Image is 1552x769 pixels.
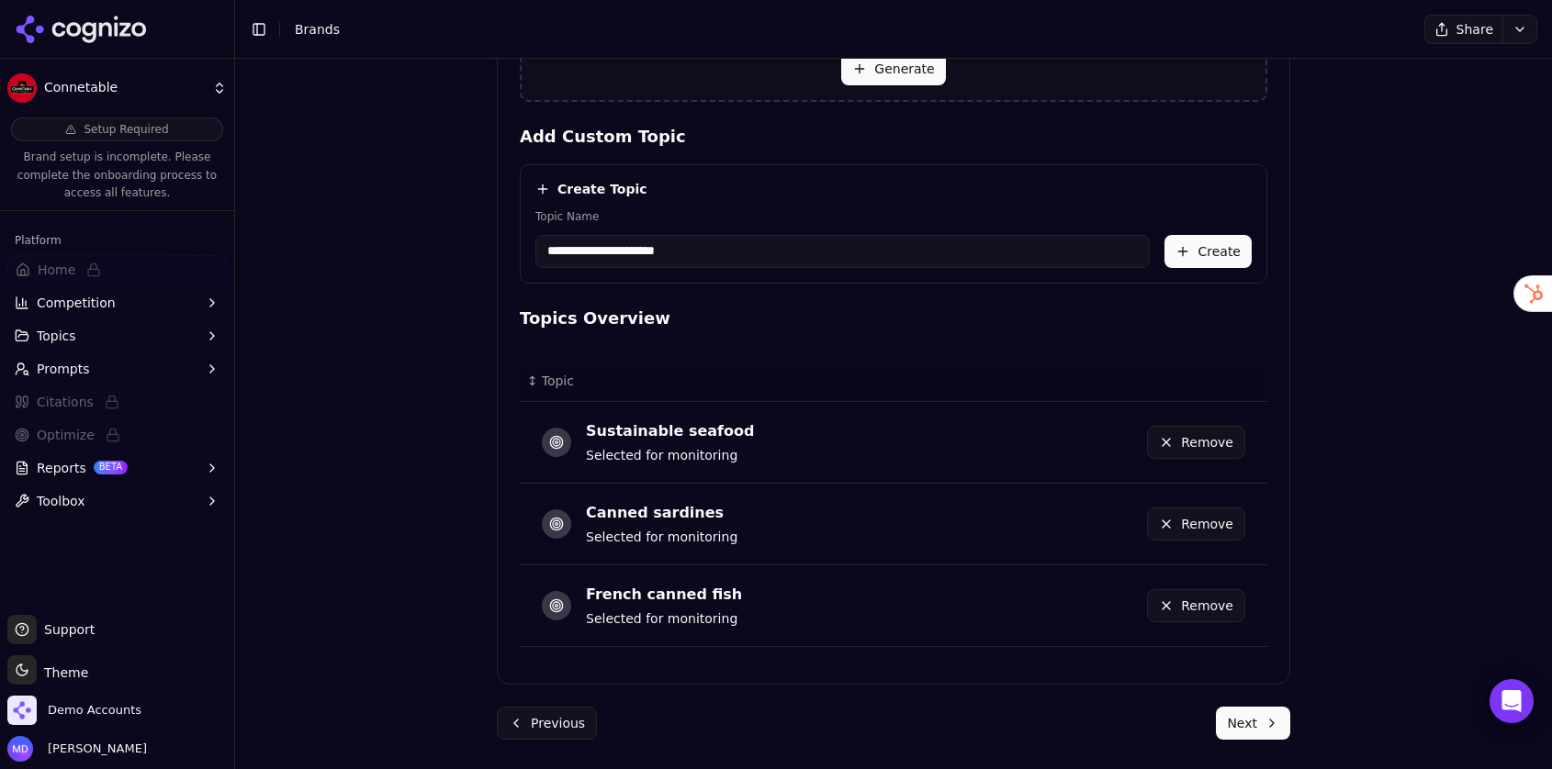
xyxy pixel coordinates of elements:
div: Sustainable seafood [586,420,754,442]
button: Previous [497,707,597,740]
span: Toolbox [37,492,85,510]
span: Competition [37,294,116,312]
button: Next [1216,707,1290,740]
button: Remove [1147,589,1245,622]
button: Prompts [7,354,227,384]
div: French canned fish [586,584,742,606]
div: Platform [7,226,227,255]
span: Theme [37,665,88,680]
button: Topics [7,321,227,351]
div: Open Intercom Messenger [1490,679,1534,723]
div: Data table [520,361,1267,647]
button: Open organization switcher [7,696,141,725]
button: Competition [7,288,227,318]
span: BETA [94,461,128,474]
span: Citations [37,393,94,411]
img: Demo Accounts [7,696,37,725]
img: Melissa Dowd [7,736,33,762]
span: Topic [542,372,574,390]
div: Canned sardines [586,502,737,524]
span: Connetable [44,80,205,96]
th: Topic [520,361,1009,402]
button: Create [1164,235,1252,268]
span: Brands [295,22,340,37]
button: Remove [1147,426,1245,459]
nav: breadcrumb [295,20,1388,39]
span: Optimize [37,426,95,444]
p: Brand setup is incomplete. Please complete the onboarding process to access all features. [11,149,223,203]
span: Demo Accounts [48,702,141,719]
span: Setup Required [84,122,168,137]
button: Share [1424,15,1502,44]
span: Topics [37,327,76,345]
div: Selected for monitoring [586,446,754,464]
button: Remove [1147,507,1245,541]
span: [PERSON_NAME] [40,741,147,757]
h4: Add Custom Topic [520,124,1267,150]
img: Connetable [7,73,37,103]
span: Prompts [37,360,90,378]
h4: Create Topic [557,180,647,198]
button: ReportsBETA [7,453,227,483]
div: Selected for monitoring [586,528,737,546]
label: Topic Name [535,209,1150,224]
span: Reports [37,459,86,477]
h4: Topics Overview [520,306,1267,331]
div: Selected for monitoring [586,609,742,628]
span: Home [38,261,75,279]
span: Support [37,620,95,639]
div: ↕Topic [527,372,1002,390]
button: Open user button [7,736,147,762]
button: Generate [841,52,945,85]
button: Toolbox [7,486,227,516]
